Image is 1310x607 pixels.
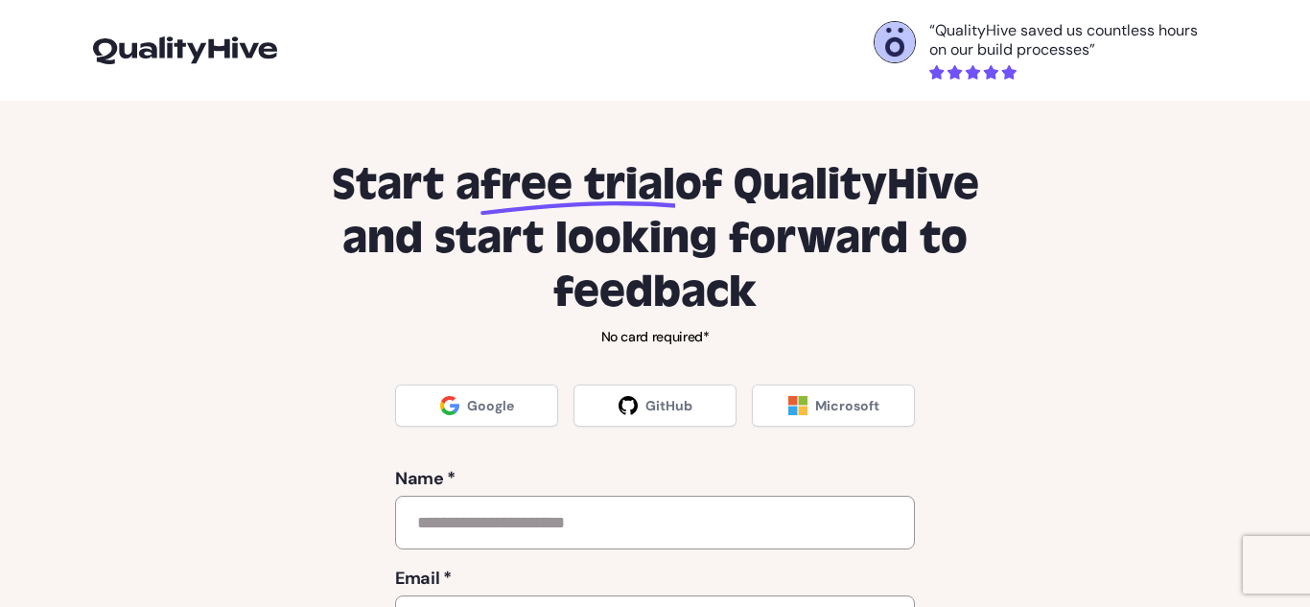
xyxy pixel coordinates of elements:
[395,465,915,492] label: Name *
[815,396,879,415] span: Microsoft
[332,158,480,212] span: Start a
[480,158,675,212] span: free trial
[395,565,915,592] label: Email *
[752,385,915,427] a: Microsoft
[395,385,558,427] a: Google
[342,158,979,319] span: of QualityHive and start looking forward to feedback
[875,22,915,62] img: Otelli Design
[302,327,1008,346] p: No card required*
[573,385,737,427] a: GitHub
[929,21,1217,59] p: “QualityHive saved us countless hours on our build processes”
[645,396,692,415] span: GitHub
[467,396,514,415] span: Google
[93,36,277,63] img: logo-icon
